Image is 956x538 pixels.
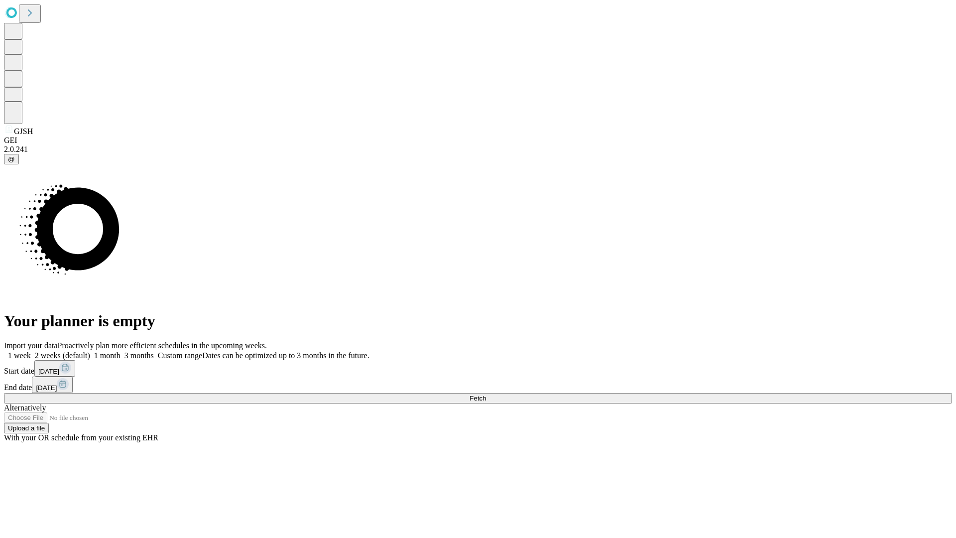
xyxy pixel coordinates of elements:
span: Dates can be optimized up to 3 months in the future. [202,351,369,360]
span: GJSH [14,127,33,135]
span: With your OR schedule from your existing EHR [4,433,158,442]
span: Import your data [4,341,58,350]
span: 1 week [8,351,31,360]
div: GEI [4,136,952,145]
span: [DATE] [36,384,57,392]
div: Start date [4,360,952,377]
button: [DATE] [32,377,73,393]
span: 3 months [124,351,154,360]
span: 1 month [94,351,120,360]
div: 2.0.241 [4,145,952,154]
span: Alternatively [4,403,46,412]
button: [DATE] [34,360,75,377]
span: [DATE] [38,368,59,375]
button: Upload a file [4,423,49,433]
button: Fetch [4,393,952,403]
div: End date [4,377,952,393]
span: Proactively plan more efficient schedules in the upcoming weeks. [58,341,267,350]
span: Fetch [470,395,486,402]
h1: Your planner is empty [4,312,952,330]
span: 2 weeks (default) [35,351,90,360]
span: @ [8,155,15,163]
span: Custom range [158,351,202,360]
button: @ [4,154,19,164]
